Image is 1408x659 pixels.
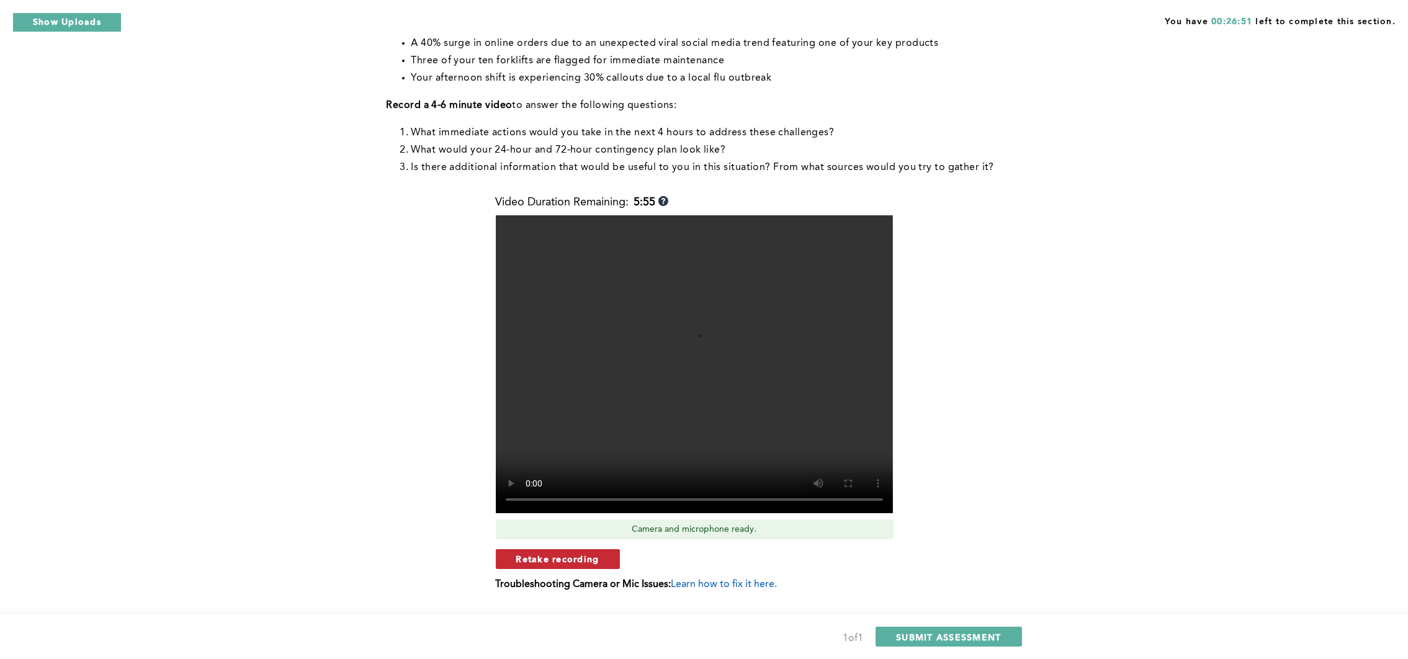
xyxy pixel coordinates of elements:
li: What immediate actions would you take in the next 4 hours to address these challenges? [411,124,1017,141]
b: 5:55 [634,196,656,209]
span: Retake recording [516,553,599,565]
span: 00:26:51 [1211,17,1252,26]
div: 1 of 1 [843,630,863,647]
span: You have left to complete this section. [1165,12,1396,28]
li: Is there additional information that would be useful to you in this situation? From what sources ... [411,159,1017,176]
span: SUBMIT ASSESSMENT [896,631,1001,643]
li: Three of your ten forklifts are flagged for immediate maintenance [411,52,1017,69]
li: What would your 24-hour and 72-hour contingency plan look like? [411,141,1017,159]
li: A 40% surge in online orders due to an unexpected viral social media trend featuring one of your ... [411,35,1017,52]
span: Learn how to fix it here. [671,580,778,590]
button: Retake recording [496,549,620,569]
li: Your afternoon shift is experiencing 30% callouts due to a local flu outbreak [411,69,1017,87]
strong: Record a 4-6 minute video [387,101,513,110]
button: SUBMIT ASSESSMENT [876,627,1021,647]
p: to answer the following questions: [387,97,1017,114]
b: Troubleshooting Camera or Mic Issues: [496,580,671,590]
div: Camera and microphone ready. [496,519,894,539]
div: Video Duration Remaining: [496,196,668,209]
button: Show Uploads [12,12,122,32]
